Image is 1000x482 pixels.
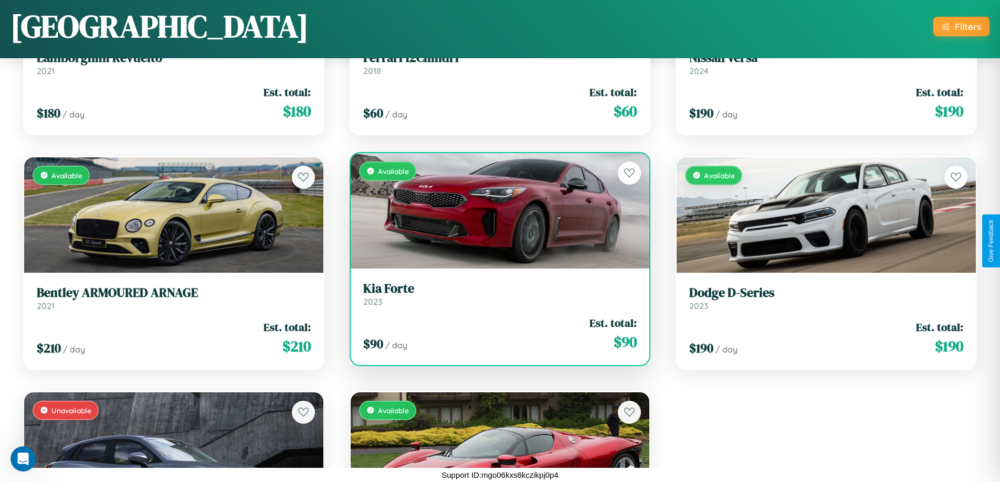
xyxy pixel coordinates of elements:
a: Dodge D-Series2023 [689,285,963,311]
a: Lamborghini Revuelto2021 [37,50,311,76]
span: 2024 [689,66,709,76]
span: $ 190 [935,101,963,122]
iframe: Intercom live chat [10,446,36,472]
span: / day [715,344,738,355]
a: Kia Forte2023 [363,281,637,307]
div: Filters [955,21,981,32]
span: 2023 [689,301,708,311]
h3: Nissan Versa [689,50,963,66]
span: $ 210 [37,339,61,357]
span: $ 90 [614,331,637,352]
div: Give Feedback [987,220,995,262]
span: $ 190 [935,336,963,357]
span: Est. total: [264,84,311,100]
span: / day [62,109,85,120]
span: Est. total: [264,319,311,335]
span: Unavailable [51,406,91,415]
span: Available [378,406,409,415]
button: Filters [933,17,990,36]
a: Bentley ARMOURED ARNAGE2021 [37,285,311,311]
span: 2021 [37,66,55,76]
span: / day [385,340,407,350]
h3: Bentley ARMOURED ARNAGE [37,285,311,301]
span: $ 90 [363,335,383,352]
span: Est. total: [916,84,963,100]
span: Available [51,171,82,180]
span: Available [704,171,735,180]
h3: Dodge D-Series [689,285,963,301]
p: Support ID: mgo06kxs6kczikpj0p4 [441,468,559,482]
span: / day [385,109,407,120]
span: $ 60 [363,104,383,122]
a: Nissan Versa2024 [689,50,963,76]
span: $ 180 [37,104,60,122]
span: $ 60 [614,101,637,122]
h3: Lamborghini Revuelto [37,50,311,66]
h3: Ferrari 12Cilindri [363,50,637,66]
span: $ 190 [689,339,713,357]
span: $ 190 [689,104,713,122]
span: / day [63,344,85,355]
span: $ 180 [283,101,311,122]
span: Available [378,167,409,176]
a: Ferrari 12Cilindri2018 [363,50,637,76]
span: Est. total: [590,84,637,100]
span: Est. total: [590,315,637,330]
span: 2018 [363,66,381,76]
span: $ 210 [282,336,311,357]
span: / day [715,109,738,120]
span: Est. total: [916,319,963,335]
h1: [GEOGRAPHIC_DATA] [10,5,309,48]
h3: Kia Forte [363,281,637,296]
span: 2023 [363,296,382,307]
span: 2021 [37,301,55,311]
